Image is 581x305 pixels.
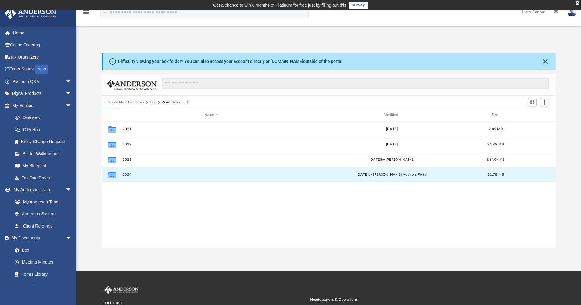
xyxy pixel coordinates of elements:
span: arrow_drop_down [66,88,78,100]
a: Entity Change Request [9,136,81,148]
a: Digital Productsarrow_drop_down [4,88,81,100]
a: survey [349,2,368,9]
img: Anderson Advisors Platinum Portal [103,286,140,294]
input: Search files and folders [162,78,549,89]
small: Headquarters & Operations [310,297,514,302]
div: NEW [35,65,48,74]
div: Size [483,112,508,118]
div: [DATE] [303,126,481,132]
a: My Entitiesarrow_drop_down [4,99,81,112]
a: CTA Hub [9,124,81,136]
a: Anderson System [9,208,78,220]
a: Notarize [9,280,78,292]
a: Client Referrals [9,220,78,232]
button: Switch to Grid View [528,98,537,106]
span: arrow_drop_down [66,232,78,245]
span: 21.99 MB [487,142,504,146]
div: id [104,112,120,118]
a: menu [82,12,90,16]
span: arrow_drop_down [66,75,78,88]
div: Difficulty viewing your box folder? You can also access your account directly on outside of the p... [118,58,344,65]
a: Overview [9,112,81,124]
button: Add [540,98,549,106]
a: Binder Walkthrough [9,148,81,160]
button: 2024 [122,173,300,177]
div: close [576,1,579,5]
div: Modified [303,112,481,118]
a: Platinum Q&Aarrow_drop_down [4,75,81,88]
a: Tax Organizers [4,51,81,63]
a: Forms Library [9,268,75,280]
a: Order StatusNEW [4,63,81,76]
a: My Anderson Team [9,196,75,208]
img: User Pic [567,8,576,16]
div: id [511,112,553,118]
a: Online Ordering [4,39,81,51]
div: Get a chance to win 6 months of Platinum for free just by filling out this [213,2,346,9]
span: 864.04 KB [487,158,504,161]
span: arrow_drop_down [66,99,78,112]
button: 2021 [122,127,300,131]
a: Tax Due Dates [9,172,81,184]
a: Box [9,244,75,256]
button: Viewable-ClientDocs [108,100,144,105]
button: Tax [150,100,156,105]
button: 2022 [122,142,300,146]
div: [DATE] by [PERSON_NAME] Advisors Portal [303,172,481,178]
div: Name [122,112,300,118]
i: search [102,8,109,15]
a: My Blueprint [9,160,78,172]
a: Home [4,27,81,39]
a: Meeting Minutes [9,256,78,268]
a: My Documentsarrow_drop_down [4,232,78,244]
button: Close [541,57,549,66]
span: 2.89 MB [489,127,503,131]
button: Visio Nova, LLC [162,100,189,105]
a: [DOMAIN_NAME] [271,59,303,64]
a: My Anderson Teamarrow_drop_down [4,184,78,196]
button: 2023 [122,158,300,162]
img: Anderson Advisors Platinum Portal [3,7,58,19]
span: 31.78 MB [487,173,504,176]
div: [DATE] by [PERSON_NAME] [303,157,481,162]
div: [DATE] [303,142,481,147]
span: arrow_drop_down [66,184,78,196]
i: menu [82,9,90,16]
div: grid [102,121,556,248]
